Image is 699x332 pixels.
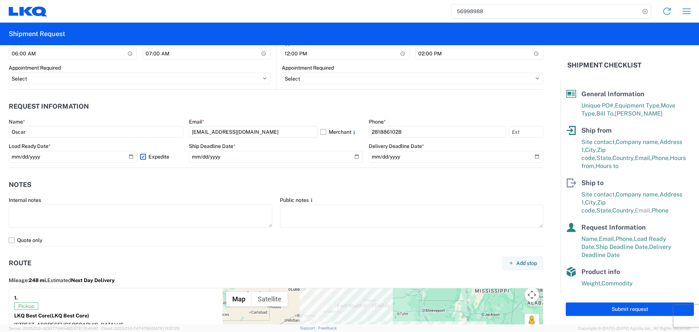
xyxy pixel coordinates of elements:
[9,30,65,38] h2: Shipment Request
[451,4,640,18] input: Shipment, tracking or reference number
[226,292,252,306] button: Show street map
[635,207,652,214] span: Email,
[9,259,31,267] h2: Route
[612,155,635,161] span: Country,
[140,151,183,163] label: Expedite
[567,61,641,70] h2: Shipment Checklist
[599,235,616,242] span: Email,
[581,268,620,276] span: Product info
[189,143,236,149] label: Ship Deadline Date
[616,191,660,198] span: Company name,
[282,65,334,71] label: Appointment Required
[280,197,315,203] label: Public notes
[585,199,597,206] span: City,
[9,197,41,203] label: Internal notes
[509,126,543,138] input: Ext
[615,110,663,117] span: [PERSON_NAME]
[612,207,635,214] span: Country,
[14,293,18,302] strong: 1.
[9,103,89,110] h2: Request Information
[616,235,634,242] span: Phone,
[601,280,633,287] span: Commodity
[189,118,204,125] label: Email
[635,155,652,161] span: Email,
[615,102,661,109] span: Equipment Type,
[369,143,424,149] label: Delivery Deadline Date
[320,126,363,138] label: Merchant
[300,326,318,330] a: Support
[652,207,668,214] span: Phone
[596,163,619,169] span: Hours to
[14,322,63,328] span: [STREET_ADDRESS],
[502,257,543,270] button: Add stop
[581,138,616,145] span: Site contact,
[50,313,89,319] span: (LKQ Best Core)
[9,118,25,125] label: Name
[581,235,599,242] span: Name,
[47,277,115,283] span: Estimated
[585,147,597,153] span: City,
[581,102,615,109] span: Unique PO#,
[516,260,537,267] span: Add stop
[9,65,61,71] label: Appointment Required
[63,322,123,328] span: [GEOGRAPHIC_DATA] US
[616,138,660,145] span: Company name,
[9,277,47,283] span: Mileage:
[525,314,539,328] button: Drag Pegman onto the map to open Street View
[14,302,38,310] span: Pickup
[566,302,694,316] button: Submit request
[581,90,644,98] span: General Information
[596,110,615,117] span: Bill To,
[578,325,690,332] span: Copyright © [DATE]-[DATE] Agistix Inc., All Rights Reserved
[151,326,179,331] span: [DATE] 11:37:29
[14,313,89,319] strong: LKQ Best Core
[596,207,612,214] span: State,
[581,191,616,198] span: Site contact,
[581,223,646,231] span: Request Information
[369,118,386,125] label: Phone
[596,155,612,161] span: State,
[71,277,115,283] span: Next Day Delivery
[101,326,179,331] span: Client: 2025.21.0-7d7479b
[318,326,337,330] a: Feedback
[581,280,601,287] span: Weight,
[581,179,604,187] span: Ship to
[652,155,670,161] span: Phone,
[525,288,539,302] button: Map camera controls
[596,243,649,250] span: Ship Deadline Date,
[70,326,98,331] span: [DATE] 10:41:40
[9,234,543,246] label: Quote only
[9,326,98,331] span: Server: 2025.21.0-c63077040a8
[9,143,51,149] label: Load Ready Date
[9,181,31,188] h2: Notes
[252,292,288,306] button: Show satellite imagery
[581,126,612,134] span: Ship from
[29,277,47,283] span: 248 mi.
